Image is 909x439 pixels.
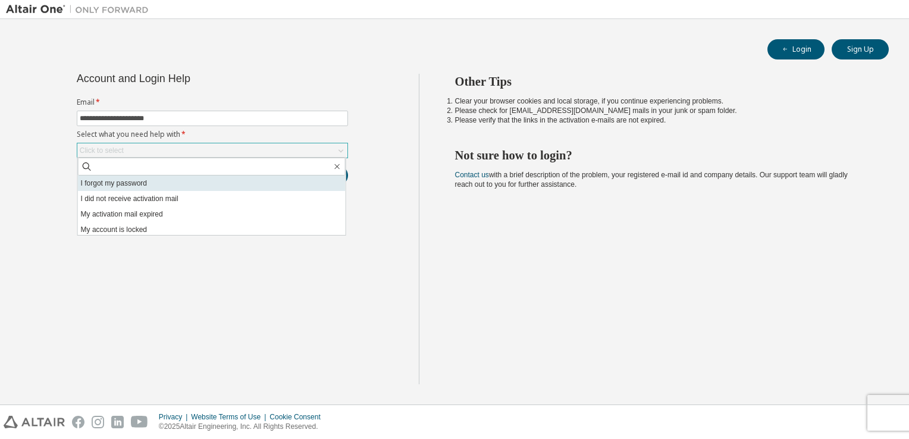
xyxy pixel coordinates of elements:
[92,416,104,428] img: instagram.svg
[455,74,868,89] h2: Other Tips
[455,171,489,179] a: Contact us
[269,412,327,422] div: Cookie Consent
[832,39,889,59] button: Sign Up
[78,175,346,191] li: I forgot my password
[80,146,124,155] div: Click to select
[77,74,294,83] div: Account and Login Help
[131,416,148,428] img: youtube.svg
[455,171,848,189] span: with a brief description of the problem, your registered e-mail id and company details. Our suppo...
[111,416,124,428] img: linkedin.svg
[77,98,348,107] label: Email
[455,106,868,115] li: Please check for [EMAIL_ADDRESS][DOMAIN_NAME] mails in your junk or spam folder.
[191,412,269,422] div: Website Terms of Use
[6,4,155,15] img: Altair One
[455,148,868,163] h2: Not sure how to login?
[455,96,868,106] li: Clear your browser cookies and local storage, if you continue experiencing problems.
[72,416,84,428] img: facebook.svg
[159,412,191,422] div: Privacy
[767,39,825,59] button: Login
[4,416,65,428] img: altair_logo.svg
[159,422,328,432] p: © 2025 Altair Engineering, Inc. All Rights Reserved.
[455,115,868,125] li: Please verify that the links in the activation e-mails are not expired.
[77,143,347,158] div: Click to select
[77,130,348,139] label: Select what you need help with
